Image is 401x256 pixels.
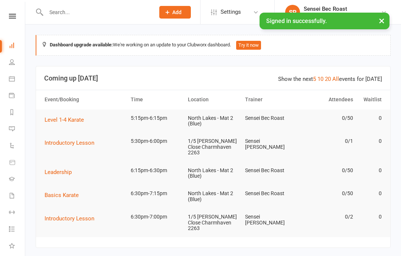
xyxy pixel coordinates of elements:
[45,192,79,198] span: Basics Karate
[185,109,242,133] td: North Lakes - Mat 2 (Blue)
[41,90,127,109] th: Event/Booking
[299,162,356,179] td: 0/50
[159,6,191,19] button: Add
[242,132,299,156] td: Sensei [PERSON_NAME]
[185,185,242,208] td: North Lakes - Mat 2 (Blue)
[332,76,339,82] a: All
[9,38,26,55] a: Dashboard
[45,214,100,223] button: Introductory Lesson
[185,162,242,185] td: North Lakes - Mat 2 (Blue)
[36,35,391,56] div: We're working on an update to your Clubworx dashboard.
[45,138,100,147] button: Introductory Lesson
[45,116,84,123] span: Level 1-4 Karate
[172,9,182,15] span: Add
[221,4,241,20] span: Settings
[285,5,300,20] div: SR
[45,115,89,124] button: Level 1-4 Karate
[242,90,299,109] th: Trainer
[236,41,261,50] button: Try it now
[127,185,185,202] td: 6:30pm-7:15pm
[50,42,113,47] strong: Dashboard upgrade available:
[9,55,26,71] a: People
[313,76,316,82] a: 5
[45,140,94,146] span: Introductory Lesson
[356,109,385,127] td: 0
[317,76,323,82] a: 10
[304,12,381,19] div: Black Belt Martial Arts Northlakes
[185,208,242,237] td: 1/5 [PERSON_NAME] Close Charmhaven 2263
[266,17,327,24] span: Signed in successfully.
[356,185,385,202] td: 0
[375,13,388,29] button: ×
[9,105,26,121] a: Reports
[185,132,242,161] td: 1/5 [PERSON_NAME] Close Charmhaven 2263
[127,208,185,226] td: 6:30pm-7:00pm
[356,208,385,226] td: 0
[9,71,26,88] a: Calendar
[242,185,299,202] td: Sensei Bec Roast
[242,162,299,179] td: Sensei Bec Roast
[299,208,356,226] td: 0/2
[299,132,356,150] td: 0/1
[45,191,84,200] button: Basics Karate
[44,75,382,82] h3: Coming up [DATE]
[185,90,242,109] th: Location
[45,168,77,177] button: Leadership
[299,185,356,202] td: 0/50
[278,75,382,83] div: Show the next events for [DATE]
[299,90,356,109] th: Attendees
[242,208,299,232] td: Sensei [PERSON_NAME]
[9,88,26,105] a: Payments
[356,90,385,109] th: Waitlist
[304,6,381,12] div: Sensei Bec Roast
[127,90,185,109] th: Time
[356,162,385,179] td: 0
[325,76,331,82] a: 20
[299,109,356,127] td: 0/50
[127,132,185,150] td: 5:30pm-6:00pm
[44,7,150,17] input: Search...
[45,215,94,222] span: Introductory Lesson
[45,169,72,175] span: Leadership
[127,162,185,179] td: 6:15pm-6:30pm
[9,155,26,171] a: Product Sales
[356,132,385,150] td: 0
[127,109,185,127] td: 5:15pm-6:15pm
[242,109,299,127] td: Sensei Bec Roast
[9,238,26,255] a: What's New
